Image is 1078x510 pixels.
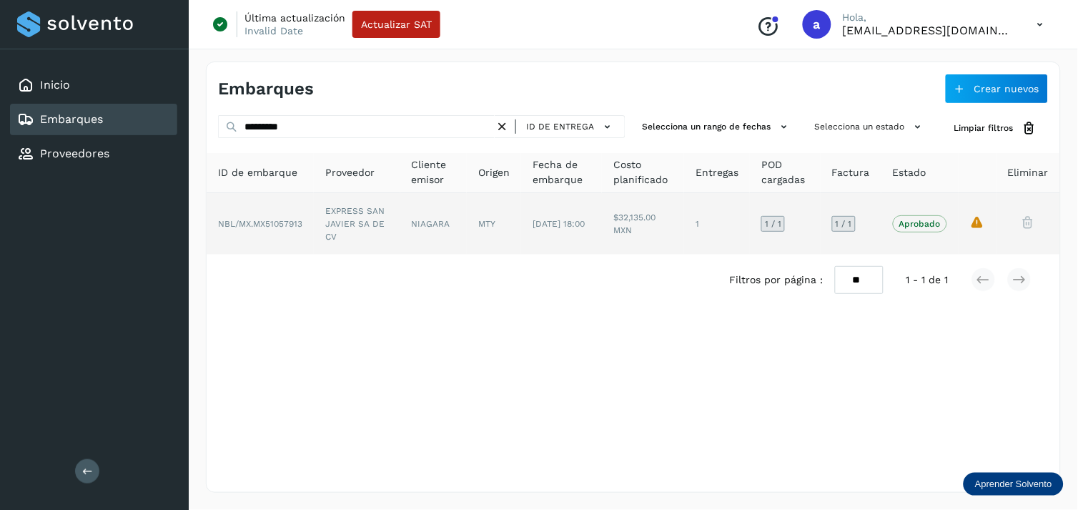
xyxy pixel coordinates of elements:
button: Selecciona un rango de fechas [637,115,798,139]
p: alejperez@niagarawater.com [843,24,1014,37]
span: NBL/MX.MX51057913 [218,219,302,229]
p: Hola, [843,11,1014,24]
button: Actualizar SAT [352,11,440,38]
div: Proveedores [10,138,177,170]
span: Origen [478,165,510,180]
span: Cliente emisor [412,157,455,187]
td: MTY [467,193,521,255]
h4: Embarques [218,79,314,99]
button: Crear nuevos [945,74,1049,104]
span: 1 - 1 de 1 [906,273,949,288]
div: Embarques [10,104,177,135]
span: 1 / 1 [836,220,852,228]
td: 1 [684,193,750,255]
span: Actualizar SAT [361,19,432,29]
span: Entregas [696,165,738,180]
div: Inicio [10,69,177,101]
span: Limpiar filtros [954,122,1014,134]
p: Aprobado [899,219,941,229]
button: Limpiar filtros [943,115,1049,142]
span: Eliminar [1008,165,1049,180]
td: EXPRESS SAN JAVIER SA DE CV [314,193,400,255]
span: ID de entrega [526,120,594,133]
span: POD cargadas [761,157,809,187]
p: Invalid Date [244,24,303,37]
p: Última actualización [244,11,345,24]
span: Crear nuevos [974,84,1039,94]
span: ID de embarque [218,165,297,180]
td: NIAGARA [400,193,467,255]
span: Factura [832,165,870,180]
a: Proveedores [40,147,109,160]
span: Costo planificado [613,157,673,187]
p: Aprender Solvento [975,479,1052,490]
a: Embarques [40,112,103,126]
td: $32,135.00 MXN [602,193,684,255]
span: Estado [893,165,926,180]
a: Inicio [40,78,70,92]
span: [DATE] 18:00 [533,219,585,229]
span: Fecha de embarque [533,157,590,187]
button: Selecciona un estado [809,115,931,139]
span: 1 / 1 [765,220,781,228]
span: Proveedor [325,165,375,180]
button: ID de entrega [522,117,619,137]
div: Aprender Solvento [964,473,1064,496]
span: Filtros por página : [730,273,824,288]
